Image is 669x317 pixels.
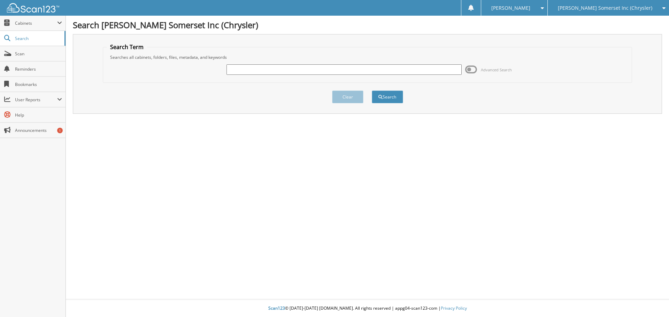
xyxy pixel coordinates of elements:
[332,90,363,103] button: Clear
[107,43,147,51] legend: Search Term
[15,97,57,103] span: User Reports
[15,127,62,133] span: Announcements
[66,300,669,317] div: © [DATE]-[DATE] [DOMAIN_NAME]. All rights reserved | appg04-scan123-com |
[15,66,62,72] span: Reminders
[15,112,62,118] span: Help
[7,3,59,13] img: scan123-logo-white.svg
[73,19,662,31] h1: Search [PERSON_NAME] Somerset Inc (Chrysler)
[558,6,652,10] span: [PERSON_NAME] Somerset Inc (Chrysler)
[481,67,512,72] span: Advanced Search
[107,54,629,60] div: Searches all cabinets, folders, files, metadata, and keywords
[15,35,61,41] span: Search
[491,6,530,10] span: [PERSON_NAME]
[634,284,669,317] iframe: Chat Widget
[441,305,467,311] a: Privacy Policy
[57,128,63,133] div: 1
[268,305,285,311] span: Scan123
[372,90,403,103] button: Search
[15,81,62,87] span: Bookmarks
[15,20,57,26] span: Cabinets
[15,51,62,57] span: Scan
